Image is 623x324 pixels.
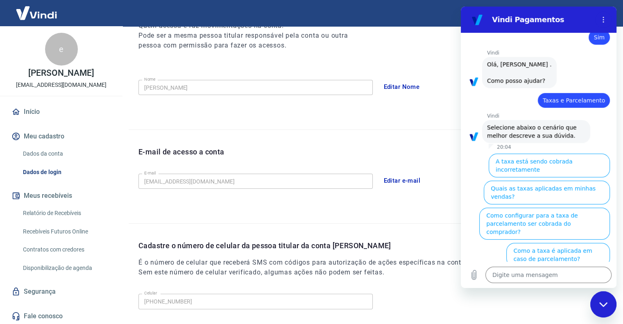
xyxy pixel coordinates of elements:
[10,0,63,25] img: Vindi
[45,33,78,66] div: e
[144,290,157,296] label: Celular
[20,145,113,162] a: Dados da conta
[138,240,613,251] p: Cadastre o número de celular da pessoa titular da conta [PERSON_NAME]
[138,258,613,277] h6: É o número de celular que receberá SMS com códigos para autorização de ações específicas na conta...
[10,187,113,205] button: Meus recebíveis
[20,260,113,276] a: Disponibilização de agenda
[584,6,613,21] button: Sair
[10,103,113,121] a: Início
[16,81,106,89] p: [EMAIL_ADDRESS][DOMAIN_NAME]
[138,31,363,50] h6: Pode ser a mesma pessoa titular responsável pela conta ou outra pessoa com permissão para fazer o...
[144,170,156,176] label: E-mail
[379,78,424,95] button: Editar Nome
[20,205,113,222] a: Relatório de Recebíveis
[10,283,113,301] a: Segurança
[144,76,156,82] label: Nome
[20,223,113,240] a: Recebíveis Futuros Online
[20,241,113,258] a: Contratos com credores
[379,172,425,189] button: Editar e-mail
[20,164,113,181] a: Dados de login
[138,146,224,157] p: E-mail de acesso a conta
[590,291,616,317] iframe: Botão para abrir a janela de mensagens, conversa em andamento
[461,7,616,288] iframe: Janela de mensagens
[10,127,113,145] button: Meu cadastro
[28,69,94,77] p: [PERSON_NAME]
